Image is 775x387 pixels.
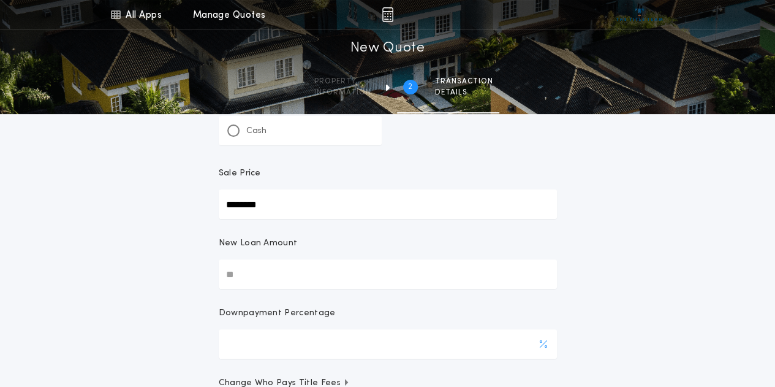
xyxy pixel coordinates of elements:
[408,82,412,92] h2: 2
[314,77,371,86] span: Property
[314,88,371,98] span: information
[350,39,425,58] h1: New Quote
[219,259,557,289] input: New Loan Amount
[219,237,298,250] p: New Loan Amount
[219,190,557,219] input: Sale Price
[219,329,557,359] input: Downpayment Percentage
[246,125,267,137] p: Cash
[616,9,662,21] img: vs-icon
[435,88,493,98] span: details
[435,77,493,86] span: Transaction
[219,167,261,180] p: Sale Price
[219,307,336,320] p: Downpayment Percentage
[382,7,393,22] img: img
